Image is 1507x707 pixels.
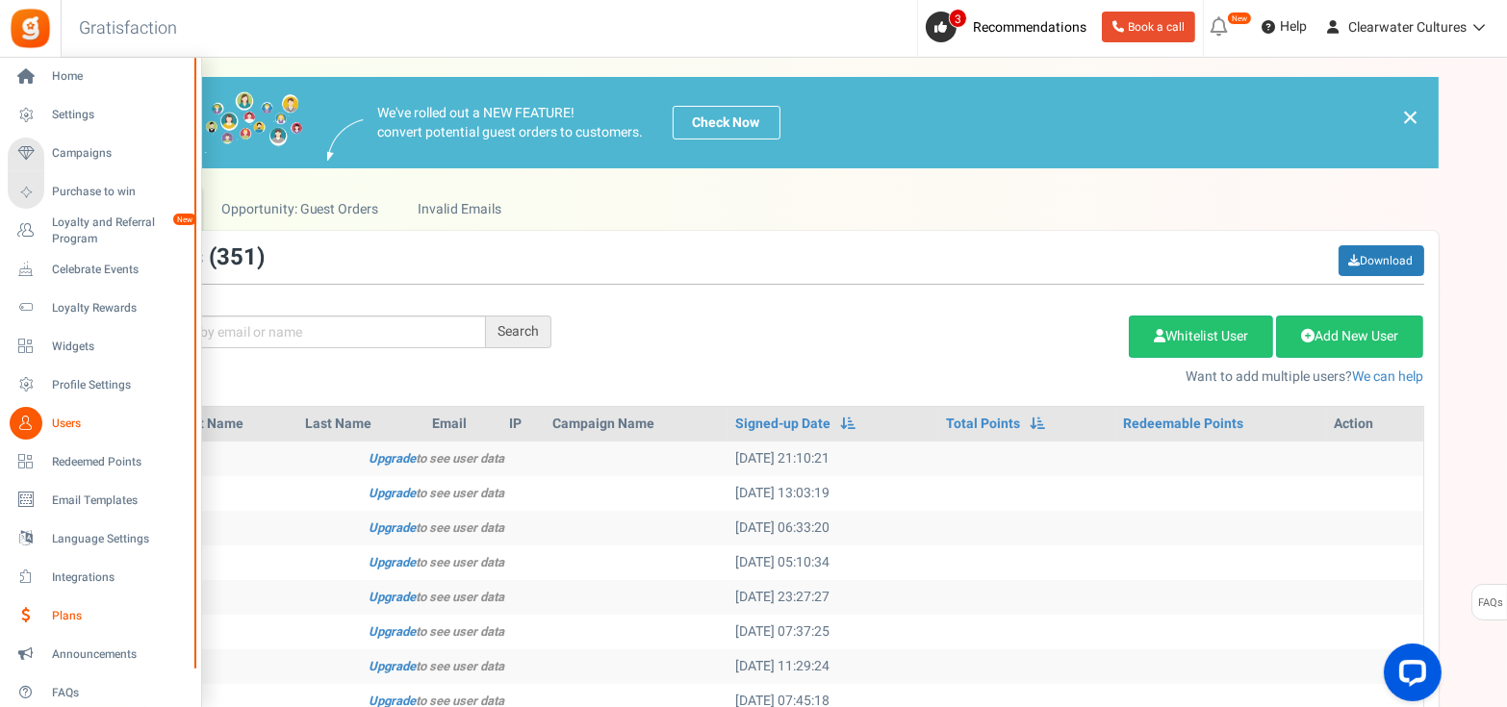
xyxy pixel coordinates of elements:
td: [DATE] 11:29:24 [728,649,938,684]
a: Help [1254,12,1315,42]
a: Upgrade [369,553,416,571]
td: [DATE] 06:33:20 [728,511,938,545]
span: Loyalty Rewards [52,300,187,316]
a: Celebrate Events [8,253,192,286]
a: Upgrade [369,518,416,537]
a: Upgrade [369,484,416,502]
span: Email Templates [52,492,187,509]
span: Loyalty and Referral Program [52,215,192,247]
a: Language Settings [8,522,192,555]
input: Search by email or name [144,316,486,348]
i: to see user data [369,553,504,571]
span: Announcements [52,646,187,663]
i: to see user data [369,518,504,537]
th: IP [502,407,546,442]
a: We can help [1352,366,1423,387]
h3: Users ( ) [144,245,266,270]
span: Widgets [52,339,187,355]
a: Users [8,407,192,440]
a: Book a call [1102,12,1195,42]
td: [DATE] 23:27:27 [728,580,938,615]
a: Check Now [673,106,780,139]
th: Email [424,407,502,442]
i: to see user data [369,622,504,641]
span: Language Settings [52,531,187,547]
span: Integrations [52,569,187,586]
img: images [144,91,303,154]
span: Redeemed Points [52,454,187,470]
span: Home [52,68,187,85]
i: to see user data [369,484,504,502]
span: Settings [52,107,187,123]
span: Campaigns [52,145,187,162]
a: Add New User [1276,316,1423,358]
th: Campaign Name [546,407,728,442]
a: Announcements [8,638,192,670]
th: Action [1327,407,1423,442]
a: Total Points [946,415,1020,434]
h3: Gratisfaction [58,10,198,48]
i: to see user data [369,449,504,467]
a: Campaigns [8,138,192,170]
a: Email Templates [8,484,192,517]
a: Signed-up Date [735,415,830,434]
a: 3 Recommendations [926,12,1094,42]
a: Download [1339,245,1424,276]
em: New [1227,12,1252,25]
a: Loyalty and Referral Program New [8,215,192,247]
th: Last Name [297,407,424,442]
a: Purchase to win [8,176,192,209]
span: Help [1275,17,1307,37]
p: Want to add multiple users? [580,367,1424,387]
span: FAQs [52,685,187,701]
th: First Name [168,407,297,442]
span: Clearwater Cultures [1348,17,1467,38]
i: to see user data [369,588,504,606]
img: images [327,119,364,161]
a: Upgrade [369,588,416,606]
a: Integrations [8,561,192,593]
span: Users [52,416,187,432]
img: Gratisfaction [9,7,52,50]
i: to see user data [369,657,504,675]
span: Recommendations [973,17,1086,38]
span: 3 [949,9,967,28]
p: We've rolled out a NEW FEATURE! convert potential guest orders to customers. [378,104,644,142]
a: Upgrade [369,622,416,641]
span: 351 [217,240,258,274]
a: Redeemable Points [1124,415,1244,434]
a: Plans [8,599,192,632]
a: Loyalty Rewards [8,291,192,324]
span: Plans [52,608,187,624]
a: Upgrade [369,449,416,467]
a: Whitelist User [1129,316,1273,358]
a: Profile Settings [8,368,192,401]
span: Celebrate Events [52,262,187,278]
span: Profile Settings [52,377,187,393]
em: New [172,213,197,226]
td: [DATE] 21:10:21 [728,442,938,476]
a: Redeemed Points [8,445,192,478]
td: [DATE] 07:37:25 [728,615,938,649]
div: Search [486,316,551,348]
span: FAQs [1477,585,1503,621]
a: × [1402,106,1419,129]
td: [DATE] 05:10:34 [728,545,938,580]
a: Upgrade [369,657,416,675]
td: [DATE] 13:03:19 [728,476,938,511]
a: Home [8,61,192,93]
a: Opportunity: Guest Orders [202,188,397,231]
a: Widgets [8,330,192,363]
a: Invalid Emails [398,188,521,231]
a: Settings [8,99,192,132]
span: Purchase to win [52,184,187,200]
